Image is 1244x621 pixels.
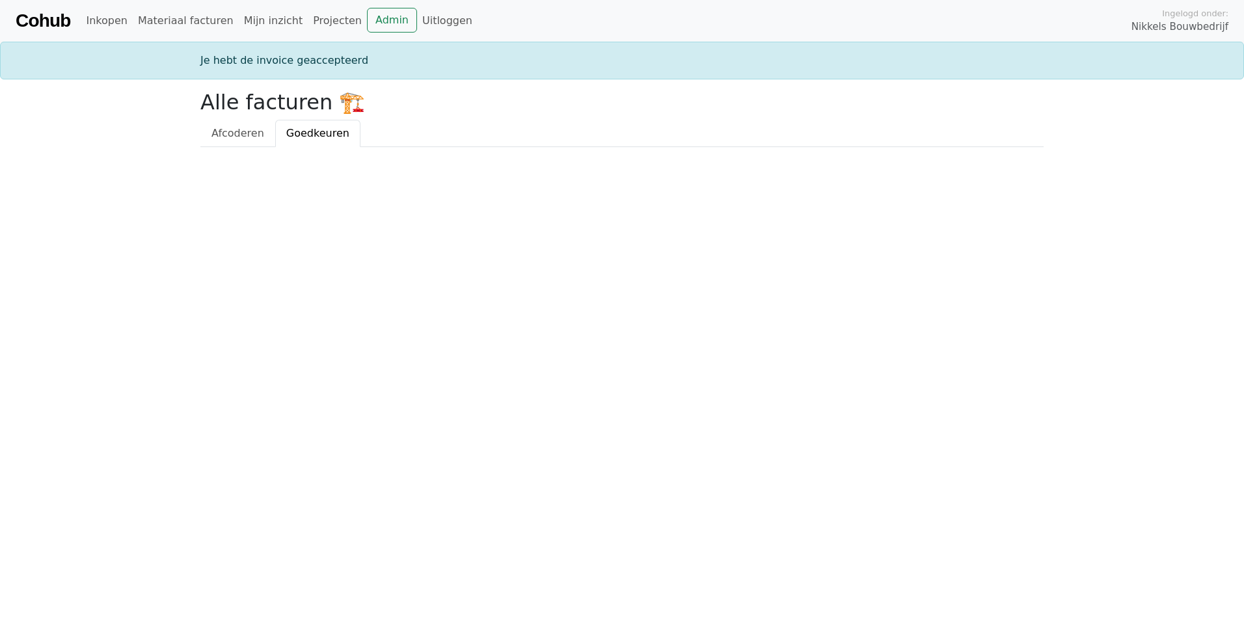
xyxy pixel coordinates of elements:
[239,8,308,34] a: Mijn inzicht
[286,127,349,139] span: Goedkeuren
[417,8,478,34] a: Uitloggen
[1162,7,1228,20] span: Ingelogd onder:
[1131,20,1228,34] span: Nikkels Bouwbedrijf
[211,127,264,139] span: Afcoderen
[200,90,1044,115] h2: Alle facturen 🏗️
[275,120,360,147] a: Goedkeuren
[193,53,1051,68] div: Je hebt de invoice geaccepteerd
[308,8,367,34] a: Projecten
[16,5,70,36] a: Cohub
[81,8,132,34] a: Inkopen
[367,8,417,33] a: Admin
[200,120,275,147] a: Afcoderen
[133,8,239,34] a: Materiaal facturen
